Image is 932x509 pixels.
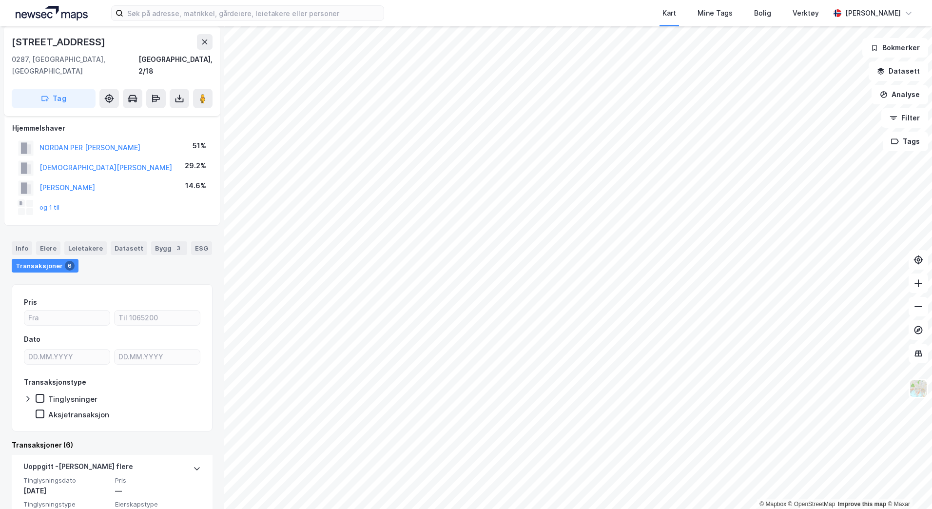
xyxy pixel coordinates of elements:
[23,476,109,485] span: Tinglysningsdato
[191,241,212,255] div: ESG
[788,501,835,508] a: OpenStreetMap
[872,85,928,104] button: Analyse
[193,140,206,152] div: 51%
[23,461,133,476] div: Uoppgitt - [PERSON_NAME] flere
[12,89,96,108] button: Tag
[151,241,187,255] div: Bygg
[883,462,932,509] div: Kontrollprogram for chat
[12,241,32,255] div: Info
[883,462,932,509] iframe: Chat Widget
[24,333,40,345] div: Dato
[698,7,733,19] div: Mine Tags
[36,241,60,255] div: Eiere
[185,180,206,192] div: 14.6%
[12,122,212,134] div: Hjemmelshaver
[838,501,886,508] a: Improve this map
[64,241,107,255] div: Leietakere
[115,476,201,485] span: Pris
[12,34,107,50] div: [STREET_ADDRESS]
[111,241,147,255] div: Datasett
[115,311,200,325] input: Til 1065200
[138,54,213,77] div: [GEOGRAPHIC_DATA], 2/18
[48,410,109,419] div: Aksjetransaksjon
[793,7,819,19] div: Verktøy
[115,485,201,497] div: —
[24,296,37,308] div: Pris
[12,54,138,77] div: 0287, [GEOGRAPHIC_DATA], [GEOGRAPHIC_DATA]
[754,7,771,19] div: Bolig
[48,394,97,404] div: Tinglysninger
[759,501,786,508] a: Mapbox
[115,500,201,509] span: Eierskapstype
[23,500,109,509] span: Tinglysningstype
[174,243,183,253] div: 3
[862,38,928,58] button: Bokmerker
[24,350,110,364] input: DD.MM.YYYY
[24,311,110,325] input: Fra
[662,7,676,19] div: Kart
[185,160,206,172] div: 29.2%
[12,259,78,273] div: Transaksjoner
[883,132,928,151] button: Tags
[869,61,928,81] button: Datasett
[12,439,213,451] div: Transaksjoner (6)
[65,261,75,271] div: 6
[909,379,928,398] img: Z
[115,350,200,364] input: DD.MM.YYYY
[24,376,86,388] div: Transaksjonstype
[23,485,109,497] div: [DATE]
[845,7,901,19] div: [PERSON_NAME]
[16,6,88,20] img: logo.a4113a55bc3d86da70a041830d287a7e.svg
[881,108,928,128] button: Filter
[123,6,384,20] input: Søk på adresse, matrikkel, gårdeiere, leietakere eller personer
